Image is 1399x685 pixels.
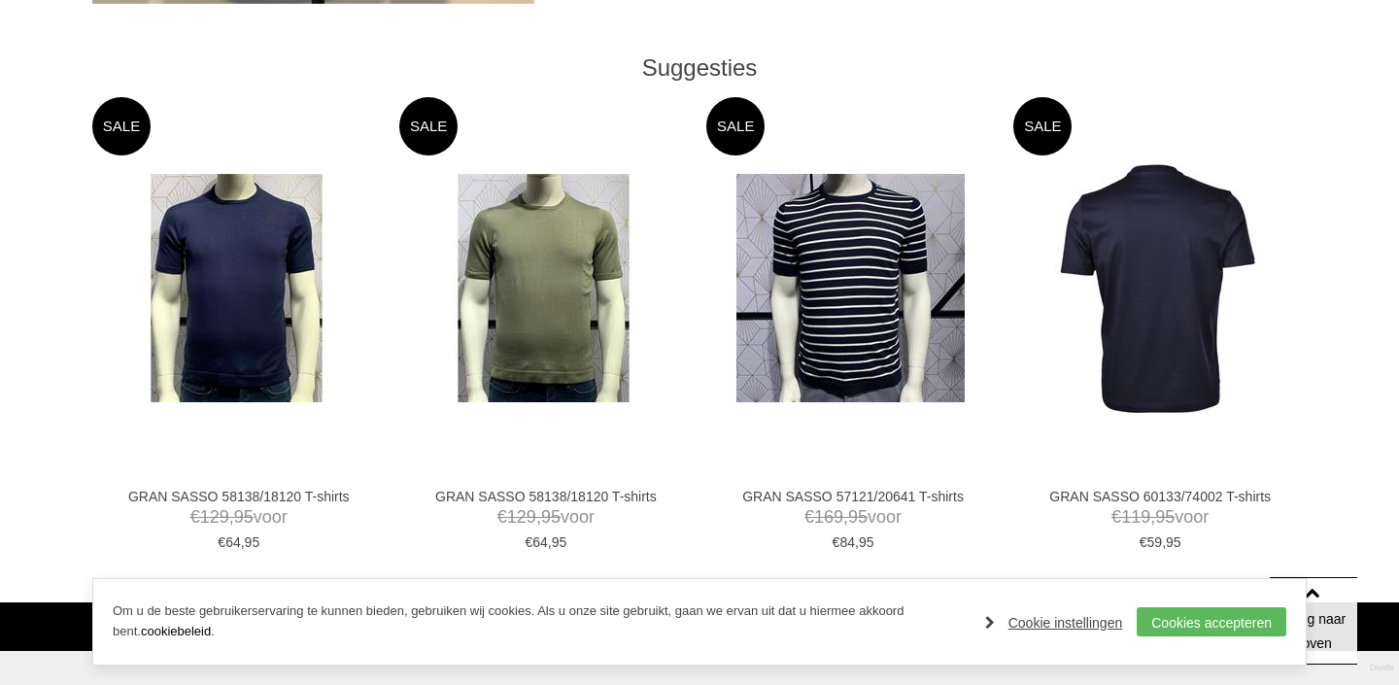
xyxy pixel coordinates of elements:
span: € [1140,534,1147,550]
span: voor [104,505,373,530]
span: , [548,534,552,550]
span: € [833,534,840,550]
img: GRAN SASSO 58138/18120 T-shirts [122,174,351,402]
span: , [536,507,541,527]
span: , [1162,534,1166,550]
a: cookiebeleid [141,624,211,638]
span: € [1111,507,1121,527]
a: GRAN SASSO 58138/18120 T-shirts [411,488,680,505]
a: Cookie instellingen [985,608,1123,637]
span: 95 [1155,507,1175,527]
span: 95 [848,507,868,527]
span: € [525,534,532,550]
p: Om u de beste gebruikerservaring te kunnen bieden, gebruiken wij cookies. Als u onze site gebruik... [113,601,966,642]
span: 95 [859,534,874,550]
span: € [190,507,200,527]
img: GRAN SASSO 60133/74002 T-shirts [1054,150,1262,427]
div: Suggesties [92,53,1307,83]
span: , [241,534,245,550]
span: 95 [552,534,567,550]
span: 64 [532,534,548,550]
span: 84 [839,534,855,550]
span: 64 [225,534,241,550]
span: 129 [200,507,229,527]
span: 119 [1121,507,1150,527]
span: voor [411,505,680,530]
span: € [497,507,507,527]
span: , [843,507,848,527]
span: € [804,507,814,527]
a: GRAN SASSO 60133/74002 T-shirts [1025,488,1294,505]
span: € [218,534,225,550]
span: 95 [245,534,260,550]
a: Terug naar boven [1270,577,1357,665]
a: GRAN SASSO 57121/20641 T-shirts [718,488,987,505]
span: 59 [1147,534,1163,550]
span: 129 [507,507,536,527]
span: voor [718,505,987,530]
a: GRAN SASSO 58138/18120 T-shirts [104,488,373,505]
span: 95 [234,507,254,527]
span: 169 [814,507,843,527]
span: 95 [541,507,561,527]
img: GRAN SASSO 58138/18120 T-shirts [429,174,658,402]
img: GRAN SASSO 57121/20641 T-shirts [736,174,965,402]
span: , [1150,507,1155,527]
span: voor [1025,505,1294,530]
span: , [229,507,234,527]
span: 95 [1166,534,1181,550]
a: Cookies accepteren [1137,607,1286,636]
a: Divide [1370,656,1394,680]
span: , [855,534,859,550]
